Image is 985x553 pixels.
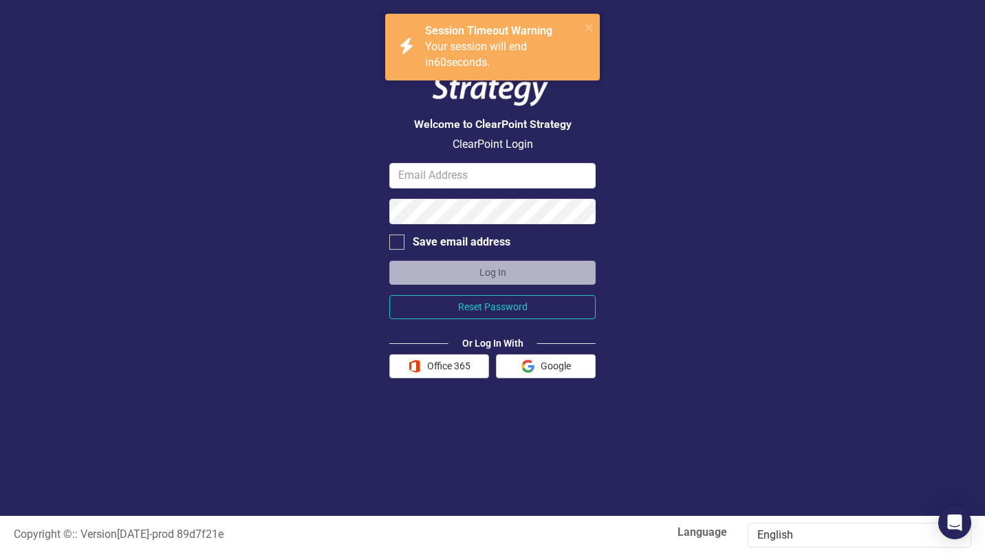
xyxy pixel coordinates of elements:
[389,118,596,131] h3: Welcome to ClearPoint Strategy
[14,528,72,541] span: Copyright ©
[3,527,492,543] div: :: Version [DATE] - prod 89d7f21e
[389,295,596,319] button: Reset Password
[496,354,596,378] button: Google
[521,360,534,373] img: Google
[389,354,489,378] button: Office 365
[585,19,594,35] button: close
[389,137,596,153] p: ClearPoint Login
[434,56,446,69] span: 60
[503,525,727,541] label: Language
[408,360,421,373] img: Office 365
[757,528,947,543] div: English
[425,40,527,69] span: Your session will end in seconds.
[413,235,510,250] div: Save email address
[448,336,537,350] div: Or Log In With
[938,506,971,539] div: Open Intercom Messenger
[389,163,596,188] input: Email Address
[389,261,596,285] button: Log In
[425,24,552,37] strong: Session Timeout Warning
